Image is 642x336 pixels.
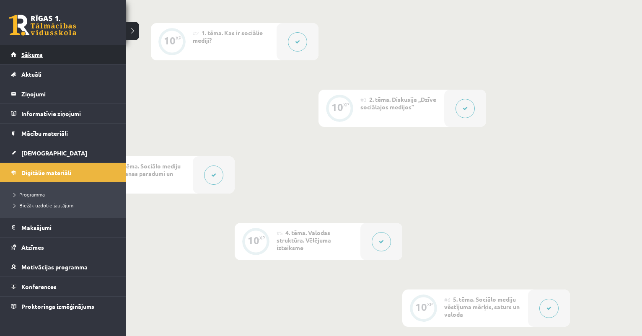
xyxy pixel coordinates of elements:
[21,302,94,310] span: Proktoringa izmēģinājums
[444,296,450,303] span: #6
[10,202,117,209] a: Biežāk uzdotie jautājumi
[11,218,115,237] a: Maksājumi
[21,70,41,78] span: Aktuāli
[10,191,45,198] span: Programma
[193,29,263,44] span: 1. tēma. Kas ir sociālie mediji?
[10,191,117,198] a: Programma
[11,297,115,316] a: Proktoringa izmēģinājums
[9,15,76,36] a: Rīgas 1. Tālmācības vidusskola
[10,202,75,209] span: Biežāk uzdotie jautājumi
[277,229,331,251] span: 4. tēma. Valodas struktūra. Vēlējuma izteiksme
[360,96,436,111] span: 2. tēma. Diskusija ,,Dzīve sociālajos medijos’’
[11,84,115,103] a: Ziņojumi
[21,243,44,251] span: Atzīmes
[21,283,57,290] span: Konferences
[11,277,115,296] a: Konferences
[21,218,115,237] legend: Maksājumi
[11,238,115,257] a: Atzīmes
[21,149,87,157] span: [DEMOGRAPHIC_DATA]
[109,162,181,185] span: 3. tēma. Sociālo mediju lietošanas paradumi un nolūki
[21,51,43,58] span: Sākums
[277,230,283,236] span: #5
[248,237,259,244] div: 10
[343,102,349,107] div: XP
[21,169,71,176] span: Digitālie materiāli
[444,295,520,318] span: 5. tēma. Sociālo mediju vēstījuma mērķis, saturs un valoda
[193,30,199,36] span: #2
[331,103,343,111] div: 10
[21,84,115,103] legend: Ziņojumi
[11,257,115,277] a: Motivācijas programma
[11,163,115,182] a: Digitālie materiāli
[360,96,367,103] span: #3
[11,104,115,123] a: Informatīvie ziņojumi
[176,36,181,40] div: XP
[415,303,427,311] div: 10
[259,235,265,240] div: XP
[21,129,68,137] span: Mācību materiāli
[21,104,115,123] legend: Informatīvie ziņojumi
[21,263,88,271] span: Motivācijas programma
[11,65,115,84] a: Aktuāli
[11,143,115,163] a: [DEMOGRAPHIC_DATA]
[427,302,433,307] div: XP
[11,124,115,143] a: Mācību materiāli
[164,37,176,44] div: 10
[11,45,115,64] a: Sākums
